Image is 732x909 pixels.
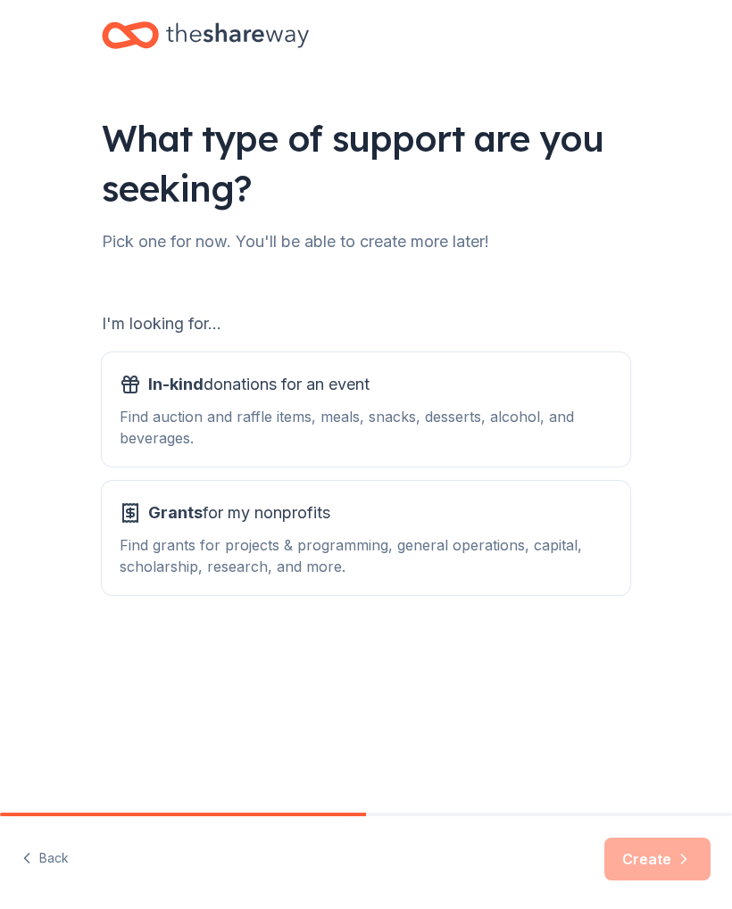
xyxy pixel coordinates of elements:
[102,113,630,213] div: What type of support are you seeking?
[102,481,630,595] button: Grantsfor my nonprofitsFind grants for projects & programming, general operations, capital, schol...
[102,352,630,467] button: In-kinddonations for an eventFind auction and raffle items, meals, snacks, desserts, alcohol, and...
[120,406,612,449] div: Find auction and raffle items, meals, snacks, desserts, alcohol, and beverages.
[21,840,69,878] button: Back
[148,503,203,522] span: Grants
[102,310,630,338] div: I'm looking for...
[120,534,612,577] div: Find grants for projects & programming, general operations, capital, scholarship, research, and m...
[148,370,370,399] span: donations for an event
[102,227,630,256] div: Pick one for now. You'll be able to create more later!
[148,375,204,393] span: In-kind
[148,499,330,527] span: for my nonprofits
